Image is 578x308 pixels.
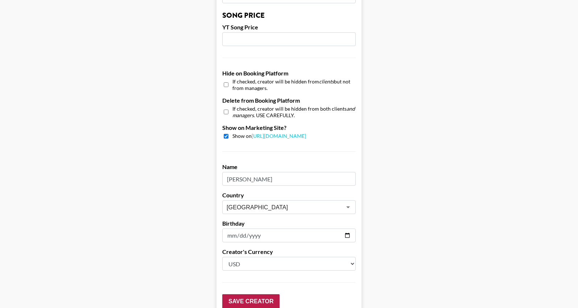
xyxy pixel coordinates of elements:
[222,24,356,31] label: YT Song Price
[222,163,356,171] label: Name
[222,12,356,19] h3: Song Price
[222,97,356,104] label: Delete from Booking Platform
[232,78,356,91] span: If checked, creator will be hidden from but not from managers.
[252,133,306,139] a: [URL][DOMAIN_NAME]
[222,192,356,199] label: Country
[222,248,356,255] label: Creator's Currency
[232,106,355,118] em: and managers
[232,133,306,140] span: Show on
[222,70,356,77] label: Hide on Booking Platform
[232,106,356,118] span: If checked, creator will be hidden from both clients . USE CAREFULLY.
[319,78,334,85] em: clients
[343,202,353,212] button: Open
[222,220,356,227] label: Birthday
[222,124,356,131] label: Show on Marketing Site?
